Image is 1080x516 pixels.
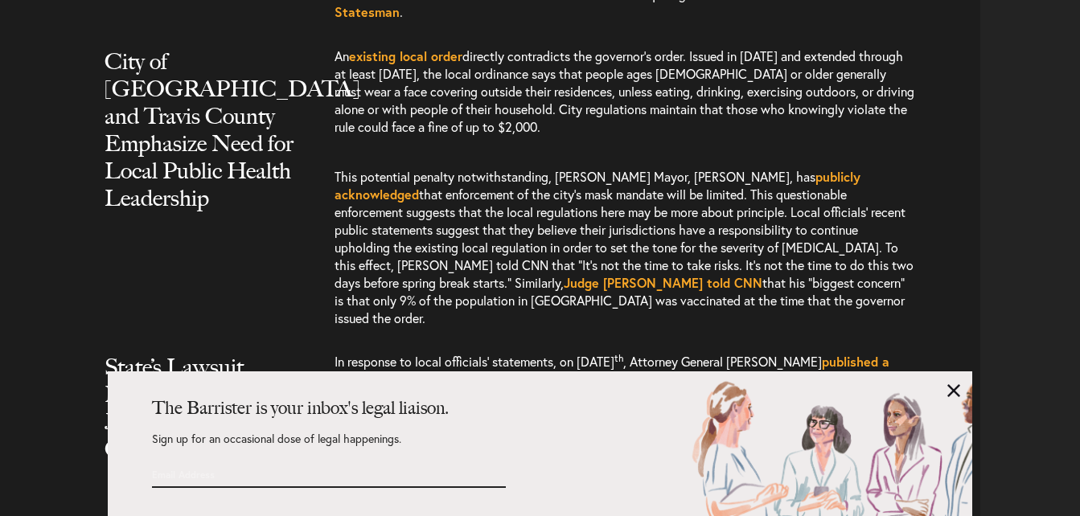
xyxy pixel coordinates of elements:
a: publicly acknowledged [335,168,860,203]
p: An directly contradicts the governor’s order. Issued in [DATE] and extended through at least [DAT... [335,47,915,152]
p: In response to local officials’ statements, on [DATE] , Attorney General [PERSON_NAME] to Judge [... [335,353,915,475]
a: existing local order [349,47,462,64]
p: Sign up for an occasional dose of legal happenings. [152,433,506,461]
h2: City of [GEOGRAPHIC_DATA] and Travis County Emphasize Need for Local Public Health Leadership [105,47,301,244]
strong: The Barrister is your inbox's legal liaison. [152,397,449,419]
a: published a letter [335,353,889,387]
input: Email Address [152,461,417,488]
a: Judge [PERSON_NAME] told CNN [564,274,762,291]
sup: th [614,352,623,364]
h2: State’s Lawsuit Hinges on Jurisdictional Question [105,353,301,494]
p: This potential penalty notwithstanding, [PERSON_NAME] Mayor, [PERSON_NAME], has that enforcement ... [335,152,915,343]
